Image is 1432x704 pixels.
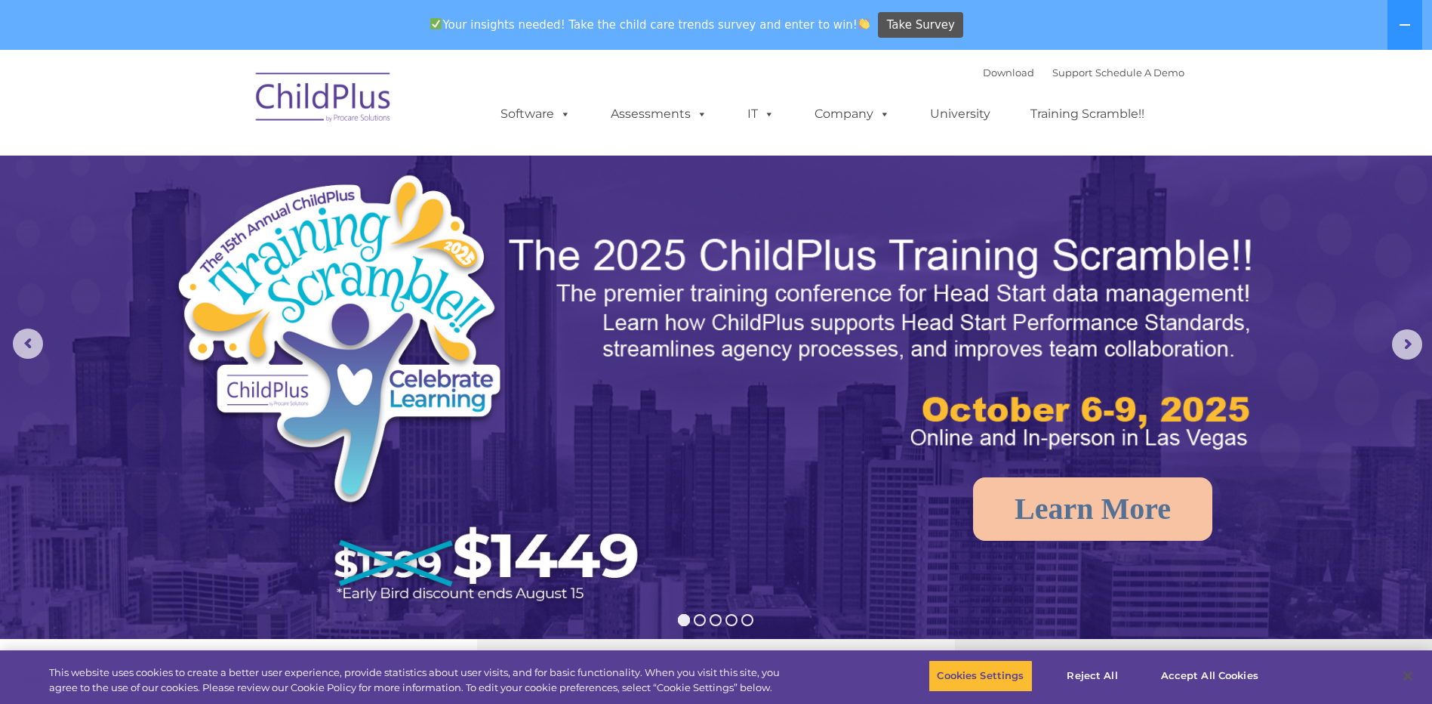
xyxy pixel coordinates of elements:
[858,18,870,29] img: 👏
[887,12,955,39] span: Take Survey
[973,477,1212,541] a: Learn More
[878,12,963,39] a: Take Survey
[1052,66,1092,79] a: Support
[210,100,256,111] span: Last name
[732,99,790,129] a: IT
[915,99,1005,129] a: University
[983,66,1034,79] a: Download
[596,99,722,129] a: Assessments
[799,99,905,129] a: Company
[983,66,1184,79] font: |
[1391,659,1424,693] button: Close
[1153,660,1267,692] button: Accept All Cookies
[248,62,399,137] img: ChildPlus by Procare Solutions
[424,10,876,39] span: Your insights needed! Take the child care trends survey and enter to win!
[928,660,1032,692] button: Cookies Settings
[1095,66,1184,79] a: Schedule A Demo
[485,99,586,129] a: Software
[210,162,274,173] span: Phone number
[49,665,787,695] div: This website uses cookies to create a better user experience, provide statistics about user visit...
[1015,99,1159,129] a: Training Scramble!!
[1046,660,1140,692] button: Reject All
[430,18,442,29] img: ✅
